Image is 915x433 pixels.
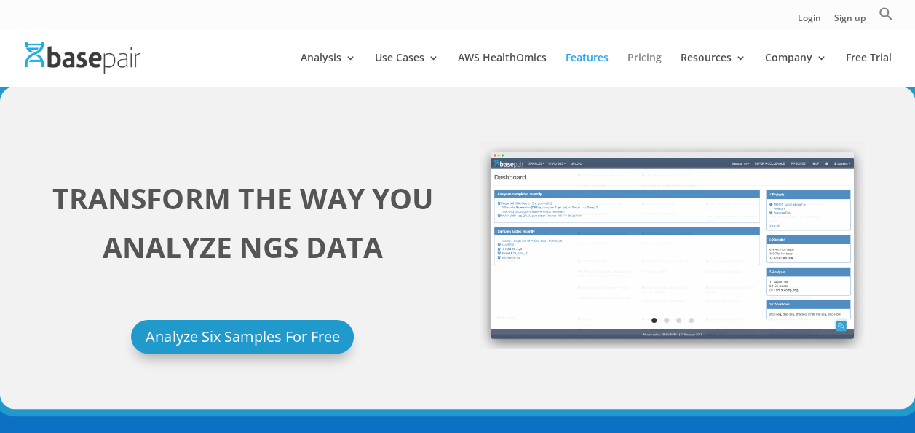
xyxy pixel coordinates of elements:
[842,360,898,416] iframe: Drift Widget Chat Controller
[131,320,354,354] a: Analyze Six Samples For Free
[52,179,432,217] strong: TRANSFORM THE WAY YOU
[458,52,547,87] a: AWS HealthOmics
[681,52,746,87] a: Resources
[879,7,893,29] a: Search Icon Link
[846,52,892,87] a: Free Trial
[566,52,609,87] a: Features
[834,14,866,29] a: Sign up
[798,14,821,29] a: Login
[103,227,382,266] strong: ANALYZE NGS DATA
[615,114,906,369] iframe: Drift Widget Chat Window
[765,52,827,87] a: Company
[480,141,865,345] img: screely-1570826618435.png
[301,52,356,87] a: Analysis
[25,42,140,74] img: Basepair
[375,52,439,87] a: Use Cases
[879,7,893,21] svg: Search
[627,52,662,87] a: Pricing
